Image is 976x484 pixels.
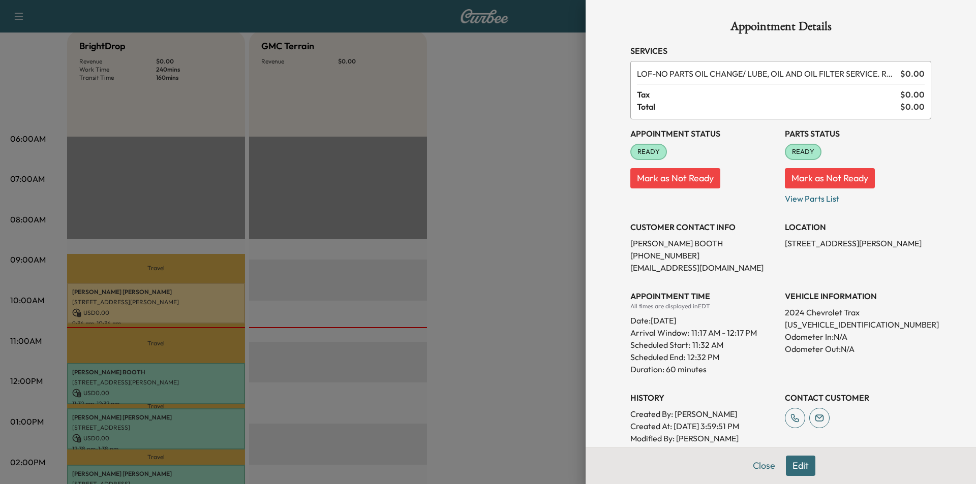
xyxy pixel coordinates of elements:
[785,127,931,140] h3: Parts Status
[630,302,777,310] div: All times are displayed in EDT
[630,310,777,327] div: Date: [DATE]
[630,20,931,37] h1: Appointment Details
[785,290,931,302] h3: VEHICLE INFORMATION
[630,432,777,444] p: Modified By : [PERSON_NAME]
[630,290,777,302] h3: APPOINTMENT TIME
[630,221,777,233] h3: CUSTOMER CONTACT INFO
[786,456,815,476] button: Edit
[630,127,777,140] h3: Appointment Status
[785,188,931,205] p: View Parts List
[630,237,777,249] p: [PERSON_NAME] BOOTH
[687,351,719,363] p: 12:32 PM
[785,168,875,188] button: Mark as Not Ready
[785,221,931,233] h3: LOCATION
[746,456,782,476] button: Close
[785,343,931,355] p: Odometer Out: N/A
[786,147,820,157] span: READY
[630,363,777,375] p: Duration: 60 minutes
[630,339,690,351] p: Scheduled Start:
[630,249,777,262] p: [PHONE_NUMBER]
[630,262,777,274] p: [EMAIL_ADDRESS][DOMAIN_NAME]
[630,327,777,339] p: Arrival Window:
[785,306,931,318] p: 2024 Chevrolet Trax
[785,331,931,343] p: Odometer In: N/A
[630,444,777,457] p: Modified At : [DATE] 8:27:01 AM
[630,408,777,420] p: Created By : [PERSON_NAME]
[785,318,931,331] p: [US_VEHICLE_IDENTIFICATION_NUMBER]
[691,327,757,339] span: 11:17 AM - 12:17 PM
[637,88,900,101] span: Tax
[630,45,931,57] h3: Services
[692,339,723,351] p: 11:32 AM
[631,147,666,157] span: READY
[900,68,925,80] span: $ 0.00
[900,101,925,113] span: $ 0.00
[637,101,900,113] span: Total
[785,392,931,404] h3: CONTACT CUSTOMER
[630,420,777,432] p: Created At : [DATE] 3:59:51 PM
[630,351,685,363] p: Scheduled End:
[630,392,777,404] h3: History
[900,88,925,101] span: $ 0.00
[785,237,931,249] p: [STREET_ADDRESS][PERSON_NAME]
[637,68,896,80] span: NO PARTS OIL CHANGE/ LUBE, OIL AND OIL FILTER SERVICE. RESET OIL LIFE MONITOR. HAZARDOUS WASTE FE...
[630,168,720,188] button: Mark as Not Ready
